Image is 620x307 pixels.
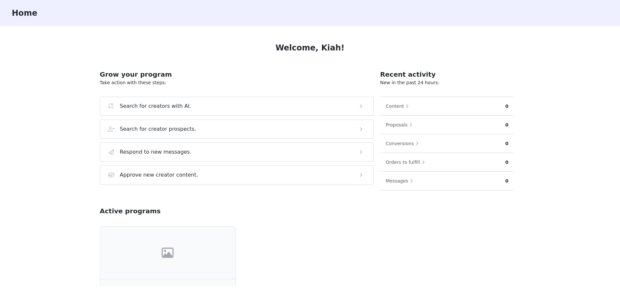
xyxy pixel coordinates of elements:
p: 0 [505,140,508,147]
p: 0 [505,178,508,184]
h3: Search for creators with AI. [120,102,191,110]
h3: Search for creator prospects. [120,125,196,133]
h3: Home [12,7,37,19]
p: Take action with these steps: [100,79,374,86]
p: 0 [505,122,508,128]
button: Search for creators with AI. [100,97,374,116]
button: Approve new creator content. [100,165,374,184]
h3: Approve new creator content. [120,171,198,179]
p: 0 [505,159,508,166]
button: Proposals [385,120,416,130]
button: Content [385,101,412,111]
button: Respond to new messages. [100,143,374,162]
h1: Welcome, Kiah! [276,42,345,54]
button: Messages [385,176,417,186]
h3: Respond to new messages. [120,148,192,156]
h2: Active programs [100,206,161,216]
button: Conversions [385,138,422,149]
p: Sip Sustainably with Scout & Cellar [108,285,199,292]
p: New in the past 24 hours: [380,79,514,86]
h2: Grow your program [100,69,374,79]
h2: Recent activity [380,69,514,79]
p: 0 [505,103,508,110]
button: Search for creator prospects. [100,120,374,139]
button: Orders to fulfill [385,157,428,167]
